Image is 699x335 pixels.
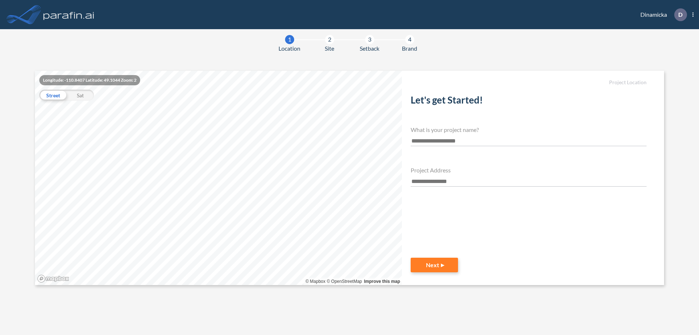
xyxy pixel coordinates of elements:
span: Brand [402,44,417,53]
div: Sat [67,90,94,101]
a: OpenStreetMap [327,279,362,284]
canvas: Map [35,71,402,285]
span: Location [279,44,300,53]
a: Improve this map [364,279,400,284]
div: 2 [325,35,334,44]
h5: Project Location [411,79,647,86]
button: Next [411,258,458,272]
div: Street [39,90,67,101]
a: Mapbox [305,279,325,284]
span: Site [325,44,334,53]
div: 1 [285,35,294,44]
img: logo [42,7,96,22]
h4: Project Address [411,167,647,174]
h2: Let's get Started! [411,94,647,109]
span: Setback [360,44,379,53]
div: 4 [405,35,414,44]
div: Dinamicka [629,8,694,21]
div: Longitude: -110.8407 Latitude: 49.1044 Zoom: 2 [39,75,140,85]
h4: What is your project name? [411,126,647,133]
a: Mapbox homepage [37,274,69,283]
div: 3 [365,35,374,44]
p: D [678,11,683,18]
